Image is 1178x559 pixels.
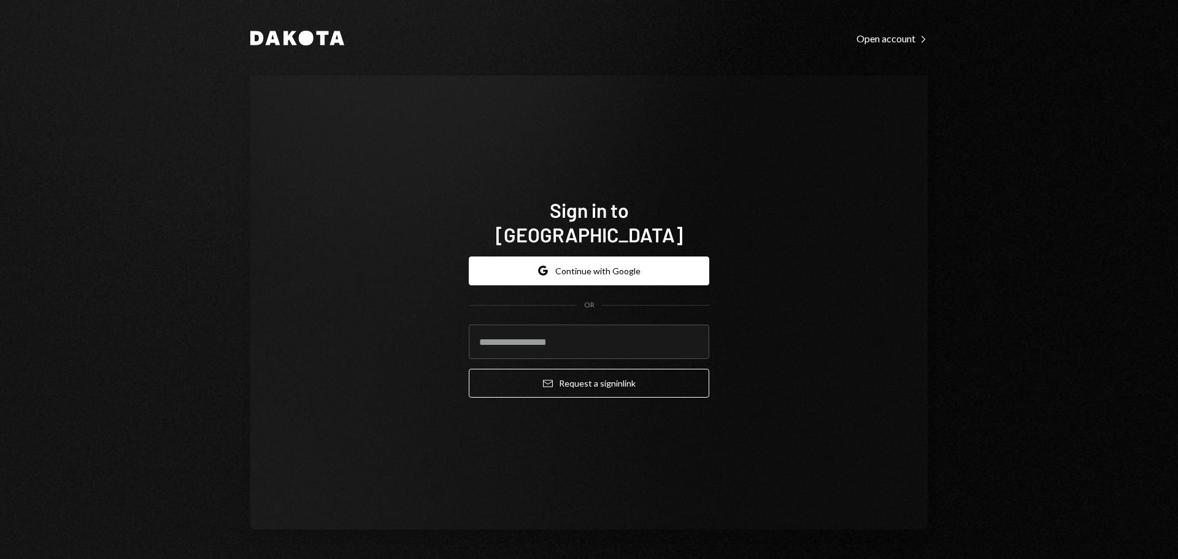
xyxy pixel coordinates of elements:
[857,33,928,45] div: Open account
[469,369,709,398] button: Request a signinlink
[584,300,595,310] div: OR
[469,198,709,247] h1: Sign in to [GEOGRAPHIC_DATA]
[857,31,928,45] a: Open account
[469,256,709,285] button: Continue with Google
